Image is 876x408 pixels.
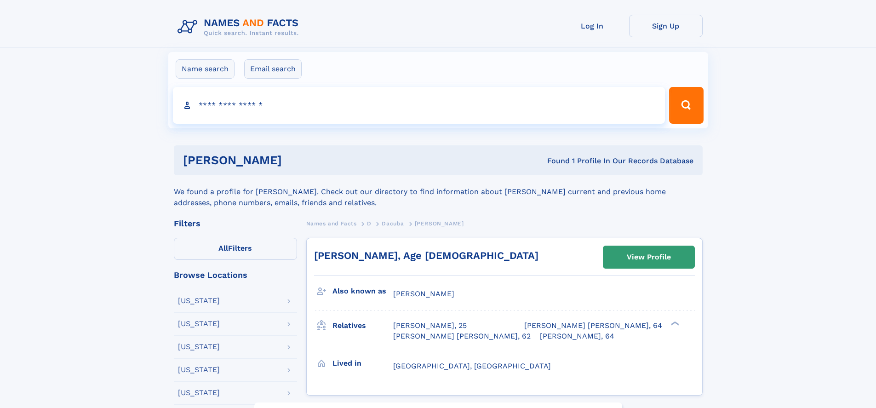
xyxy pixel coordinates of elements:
label: Email search [244,59,302,79]
img: Logo Names and Facts [174,15,306,40]
a: [PERSON_NAME], 25 [393,321,467,331]
div: [US_STATE] [178,343,220,351]
a: D [367,218,372,229]
h1: [PERSON_NAME] [183,155,415,166]
h3: Also known as [332,283,393,299]
div: Filters [174,219,297,228]
span: [GEOGRAPHIC_DATA], [GEOGRAPHIC_DATA] [393,362,551,370]
div: Browse Locations [174,271,297,279]
div: Found 1 Profile In Our Records Database [414,156,693,166]
a: Log In [555,15,629,37]
span: [PERSON_NAME] [393,289,454,298]
span: D [367,220,372,227]
label: Name search [176,59,235,79]
div: ❯ [669,321,680,327]
span: All [218,244,228,253]
span: [PERSON_NAME] [415,220,464,227]
span: Dacuba [382,220,404,227]
h3: Relatives [332,318,393,333]
a: Names and Facts [306,218,357,229]
div: [US_STATE] [178,389,220,397]
div: [US_STATE] [178,366,220,374]
a: [PERSON_NAME] [PERSON_NAME], 64 [524,321,662,331]
div: [US_STATE] [178,297,220,305]
button: Search Button [669,87,703,124]
label: Filters [174,238,297,260]
a: View Profile [603,246,694,268]
a: [PERSON_NAME], 64 [540,331,614,341]
a: [PERSON_NAME] [PERSON_NAME], 62 [393,331,531,341]
h3: Lived in [332,356,393,371]
a: [PERSON_NAME], Age [DEMOGRAPHIC_DATA] [314,250,538,261]
input: search input [173,87,665,124]
div: [US_STATE] [178,320,220,328]
a: Sign Up [629,15,703,37]
div: View Profile [627,247,671,268]
a: Dacuba [382,218,404,229]
div: We found a profile for [PERSON_NAME]. Check out our directory to find information about [PERSON_N... [174,175,703,208]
